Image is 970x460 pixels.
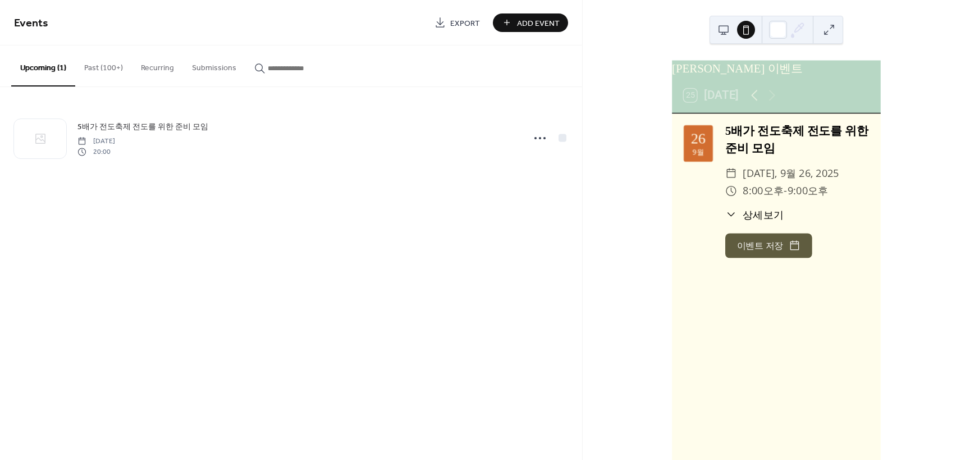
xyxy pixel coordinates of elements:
button: 이벤트 저장 [725,233,812,258]
div: 9월 [692,149,704,156]
span: Add Event [517,17,560,29]
div: 26 [691,131,706,145]
div: [PERSON_NAME] 이벤트 [672,60,881,78]
span: Export [450,17,480,29]
div: ​ [725,182,737,199]
span: - [784,182,788,199]
a: Export [426,13,488,32]
span: 9:00오후 [787,182,828,199]
span: 8:00오후 [743,182,784,199]
button: ​상세보기 [725,207,784,222]
span: [DATE], 9월 26, 2025 [743,165,839,182]
span: 20:00 [77,147,115,157]
button: Recurring [132,45,183,85]
span: Events [14,12,48,34]
span: 5배가 전도축제 전도를 위한 준비 모임 [77,121,208,133]
span: [DATE] [77,136,115,147]
div: ​ [725,165,737,182]
div: 5배가 전도축제 전도를 위한 준비 모임 [725,122,869,157]
button: Add Event [493,13,568,32]
div: ​ [725,207,737,222]
a: 5배가 전도축제 전도를 위한 준비 모임 [77,120,208,133]
button: Upcoming (1) [11,45,75,86]
button: Submissions [183,45,245,85]
span: 상세보기 [743,207,784,222]
button: Past (100+) [75,45,132,85]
